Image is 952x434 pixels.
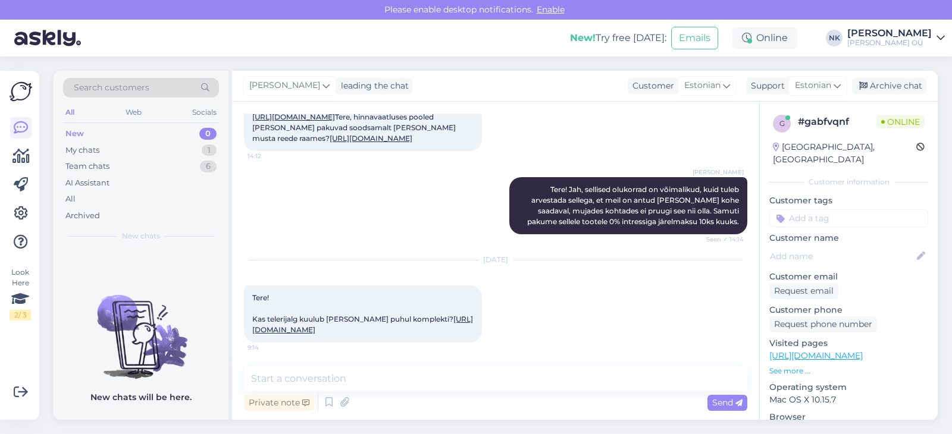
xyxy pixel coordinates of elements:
div: [DATE] [244,254,747,265]
span: Tere, hinnavaatluses pooled [PERSON_NAME] pakuvad soodsamalt [PERSON_NAME] musta reede raames? [252,112,458,143]
div: Request phone number [769,316,877,332]
div: Request email [769,283,838,299]
div: Customer [628,80,674,92]
div: Archive chat [852,78,927,94]
p: Customer tags [769,194,928,207]
span: Online [876,115,925,128]
span: Seen ✓ 14:14 [699,235,744,244]
div: AI Assistant [65,177,109,189]
img: Askly Logo [10,80,32,103]
a: [URL][DOMAIN_NAME] [252,112,335,121]
div: Customer information [769,177,928,187]
span: Tere! Kas telerijalg kuulub [PERSON_NAME] puhul komplekti? [252,293,473,334]
a: [PERSON_NAME][PERSON_NAME] OÜ [847,29,945,48]
div: Try free [DATE]: [570,31,666,45]
div: Socials [190,105,219,120]
div: [PERSON_NAME] OÜ [847,38,932,48]
b: New! [570,32,596,43]
a: [URL][DOMAIN_NAME] [769,350,863,361]
div: My chats [65,144,99,156]
p: See more ... [769,366,928,376]
div: Team chats [65,161,109,172]
div: [GEOGRAPHIC_DATA], [GEOGRAPHIC_DATA] [773,141,916,166]
div: Online [732,27,797,49]
div: Web [123,105,144,120]
span: 14:12 [248,152,292,161]
img: No chats [54,273,228,380]
input: Add name [770,250,915,263]
span: 9:14 [248,343,292,352]
div: Private note [244,395,314,411]
p: Mac OS X 10.15.7 [769,394,928,406]
span: [PERSON_NAME] [693,168,744,177]
div: 1 [202,144,217,156]
p: Operating system [769,381,928,394]
div: Look Here [10,267,31,320]
div: # gabfvqnf [798,115,876,129]
input: Add a tag [769,209,928,227]
p: Browser [769,411,928,423]
div: NK [826,30,843,46]
div: All [65,193,76,205]
div: All [63,105,77,120]
div: 2 / 3 [10,310,31,320]
div: 0 [199,128,217,140]
p: Customer email [769,271,928,283]
span: Tere! Jah, sellised olukorrad on võimalikud, kuid tuleb arvestada sellega, et meil on antud [PERS... [527,185,741,226]
div: 6 [200,161,217,172]
span: New chats [122,231,160,241]
div: leading the chat [336,80,409,92]
p: New chats will be here. [90,391,192,404]
div: [PERSON_NAME] [847,29,932,38]
div: Archived [65,210,100,222]
span: Estonian [684,79,721,92]
a: [URL][DOMAIN_NAME] [330,134,412,143]
span: Search customers [74,81,149,94]
p: Visited pages [769,337,928,350]
p: Customer phone [769,304,928,316]
button: Emails [671,27,718,49]
span: Estonian [795,79,831,92]
div: New [65,128,84,140]
p: Customer name [769,232,928,244]
span: g [779,119,785,128]
span: Enable [533,4,568,15]
span: [PERSON_NAME] [249,79,320,92]
div: Support [746,80,785,92]
span: Send [712,397,743,408]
